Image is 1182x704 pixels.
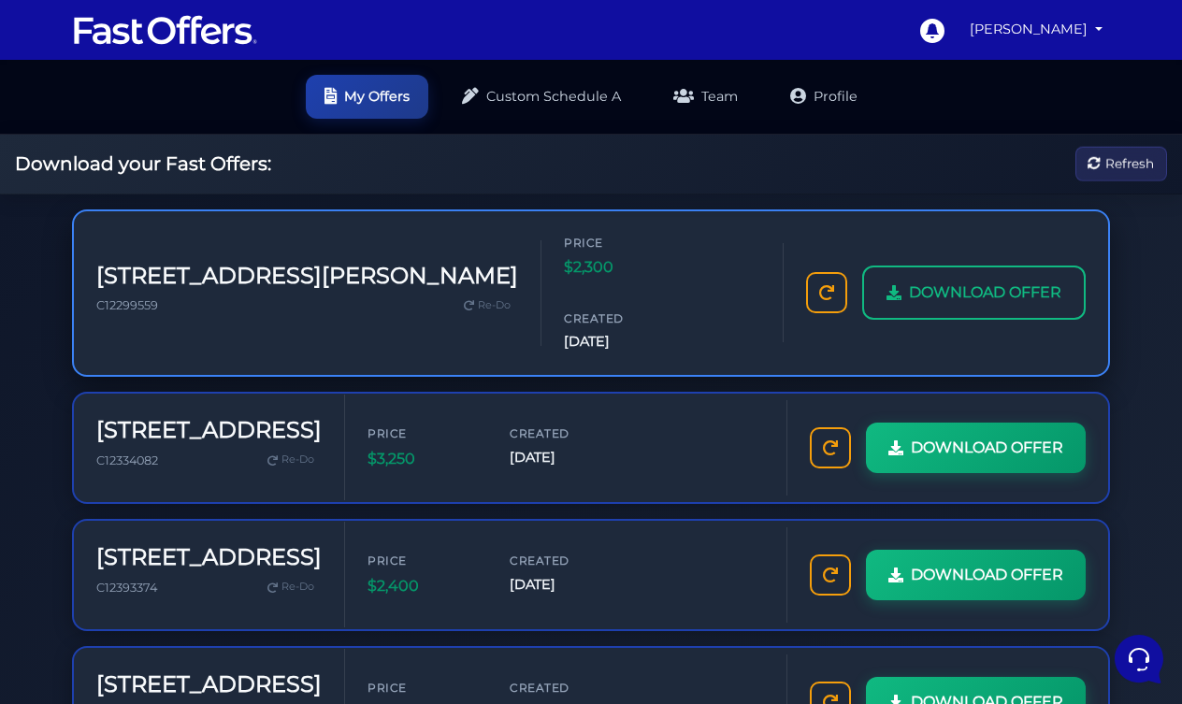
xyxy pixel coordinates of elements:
[771,75,876,119] a: Profile
[30,105,151,120] span: Your Conversations
[510,424,622,442] span: Created
[96,417,322,444] h3: [STREET_ADDRESS]
[306,75,428,119] a: My Offers
[281,452,314,468] span: Re-Do
[30,136,67,174] img: dark
[1075,147,1167,181] button: Refresh
[298,135,344,151] p: 2mo ago
[96,581,157,595] span: C12393374
[368,424,480,442] span: Price
[79,157,287,176] p: You can remove the recommendation guide from the PDF offer by editing the PDF after you've genera...
[911,436,1063,460] span: DOWNLOAD OFFER
[1111,631,1167,687] iframe: Customerly Messenger Launcher
[456,294,518,318] a: Re-Do
[244,532,359,575] button: Help
[96,263,518,290] h3: [STREET_ADDRESS][PERSON_NAME]
[862,266,1086,320] a: DOWNLOAD OFFER
[22,127,352,183] a: AuraYou can remove the recommendation guide from the PDF offer by editing the PDF after you've ge...
[79,135,287,153] span: Aura
[866,423,1086,473] a: DOWNLOAD OFFER
[15,152,271,175] h2: Download your Fast Offers:
[15,15,314,75] h2: Hello [PERSON_NAME] 👋
[911,563,1063,587] span: DOWNLOAD OFFER
[302,105,344,120] a: See all
[368,447,480,471] span: $3,250
[478,297,511,314] span: Re-Do
[510,574,622,596] span: [DATE]
[655,75,757,119] a: Team
[96,544,322,571] h3: [STREET_ADDRESS]
[30,266,127,280] span: Find an Answer
[510,447,622,468] span: [DATE]
[866,550,1086,600] a: DOWNLOAD OFFER
[260,448,322,472] a: Re-Do
[56,558,88,575] p: Home
[96,453,158,467] span: C12334082
[564,331,676,352] span: [DATE]
[290,558,314,575] p: Help
[368,679,480,697] span: Price
[135,202,262,217] span: Start a Conversation
[15,532,130,575] button: Home
[564,234,676,251] span: Price
[42,306,306,324] input: Search for an Article...
[30,191,344,228] button: Start a Conversation
[510,552,622,569] span: Created
[233,266,344,280] a: Open Help Center
[130,532,245,575] button: Messages
[368,552,480,569] span: Price
[564,309,676,327] span: Created
[564,255,676,280] span: $2,300
[1105,153,1154,174] span: Refresh
[443,75,640,119] a: Custom Schedule A
[96,298,158,312] span: C12299559
[909,280,1061,305] span: DOWNLOAD OFFER
[96,671,322,698] h3: [STREET_ADDRESS]
[260,575,322,599] a: Re-Do
[962,11,1110,48] a: [PERSON_NAME]
[161,558,214,575] p: Messages
[281,579,314,596] span: Re-Do
[368,574,480,598] span: $2,400
[510,679,622,697] span: Created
